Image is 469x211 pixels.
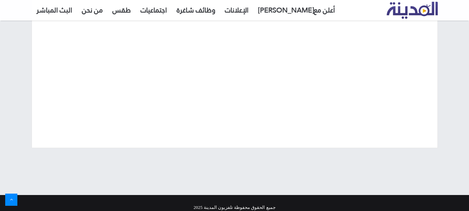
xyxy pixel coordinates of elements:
[387,2,438,19] img: تلفزيون المدينة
